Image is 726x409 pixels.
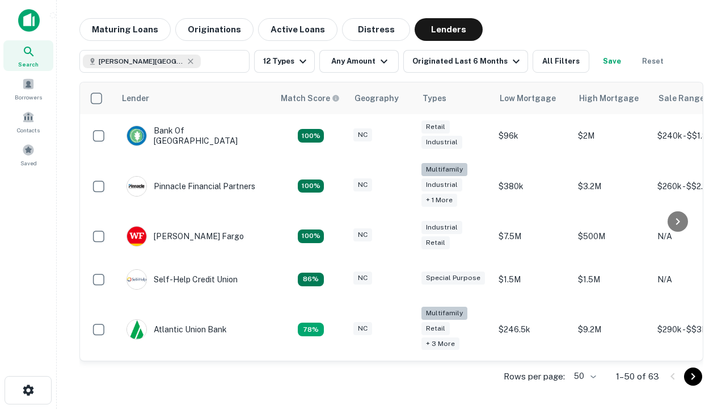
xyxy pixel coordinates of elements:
[493,157,572,215] td: $380k
[421,236,450,249] div: Retail
[3,139,53,170] a: Saved
[258,18,337,41] button: Active Loans
[127,227,146,246] img: picture
[79,18,171,41] button: Maturing Loans
[533,50,589,73] button: All Filters
[281,92,337,105] h6: Match Score
[572,258,652,301] td: $1.5M
[493,215,572,258] td: $7.5M
[493,82,572,114] th: Low Mortgage
[126,126,263,146] div: Bank Of [GEOGRAPHIC_DATA]
[421,322,450,335] div: Retail
[348,82,416,114] th: Geography
[281,92,340,105] div: Capitalize uses an advanced AI algorithm to match your search with the best lender. The match sco...
[504,370,565,383] p: Rows per page:
[342,18,410,41] button: Distress
[684,368,702,386] button: Go to next page
[572,157,652,215] td: $3.2M
[421,120,450,133] div: Retail
[421,337,459,350] div: + 3 more
[353,178,372,191] div: NC
[412,55,523,68] div: Originated Last 6 Months
[115,82,274,114] th: Lender
[274,82,348,114] th: Capitalize uses an advanced AI algorithm to match your search with the best lender. The match sco...
[18,60,39,69] span: Search
[20,158,37,168] span: Saved
[126,176,255,197] div: Pinnacle Financial Partners
[415,18,483,41] button: Lenders
[3,40,53,71] a: Search
[500,91,556,105] div: Low Mortgage
[298,180,324,193] div: Matching Properties: 23, hasApolloMatch: undefined
[493,114,572,157] td: $96k
[421,178,462,191] div: Industrial
[319,50,399,73] button: Any Amount
[353,228,372,241] div: NC
[126,226,244,247] div: [PERSON_NAME] Fargo
[353,272,372,285] div: NC
[353,128,372,141] div: NC
[635,50,671,73] button: Reset
[175,18,254,41] button: Originations
[127,177,146,196] img: picture
[423,91,446,105] div: Types
[616,370,659,383] p: 1–50 of 63
[579,91,639,105] div: High Mortgage
[127,126,146,145] img: picture
[572,114,652,157] td: $2M
[659,91,704,105] div: Sale Range
[594,50,630,73] button: Save your search to get updates of matches that match your search criteria.
[3,73,53,104] a: Borrowers
[99,56,184,66] span: [PERSON_NAME][GEOGRAPHIC_DATA], [GEOGRAPHIC_DATA]
[421,307,467,320] div: Multifamily
[17,126,40,135] span: Contacts
[254,50,315,73] button: 12 Types
[15,93,42,102] span: Borrowers
[353,322,372,335] div: NC
[421,136,462,149] div: Industrial
[572,301,652,358] td: $9.2M
[572,82,652,114] th: High Mortgage
[572,215,652,258] td: $500M
[421,272,485,285] div: Special Purpose
[298,229,324,243] div: Matching Properties: 14, hasApolloMatch: undefined
[421,221,462,234] div: Industrial
[126,319,227,340] div: Atlantic Union Bank
[298,129,324,143] div: Matching Properties: 14, hasApolloMatch: undefined
[126,269,238,290] div: Self-help Credit Union
[127,320,146,339] img: picture
[403,50,528,73] button: Originated Last 6 Months
[298,323,324,336] div: Matching Properties: 10, hasApolloMatch: undefined
[298,273,324,286] div: Matching Properties: 11, hasApolloMatch: undefined
[421,163,467,176] div: Multifamily
[416,82,493,114] th: Types
[354,91,399,105] div: Geography
[421,194,457,207] div: + 1 more
[669,282,726,336] iframe: Chat Widget
[122,91,149,105] div: Lender
[569,368,598,385] div: 50
[18,9,40,32] img: capitalize-icon.png
[493,258,572,301] td: $1.5M
[127,270,146,289] img: picture
[3,106,53,137] a: Contacts
[493,301,572,358] td: $246.5k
